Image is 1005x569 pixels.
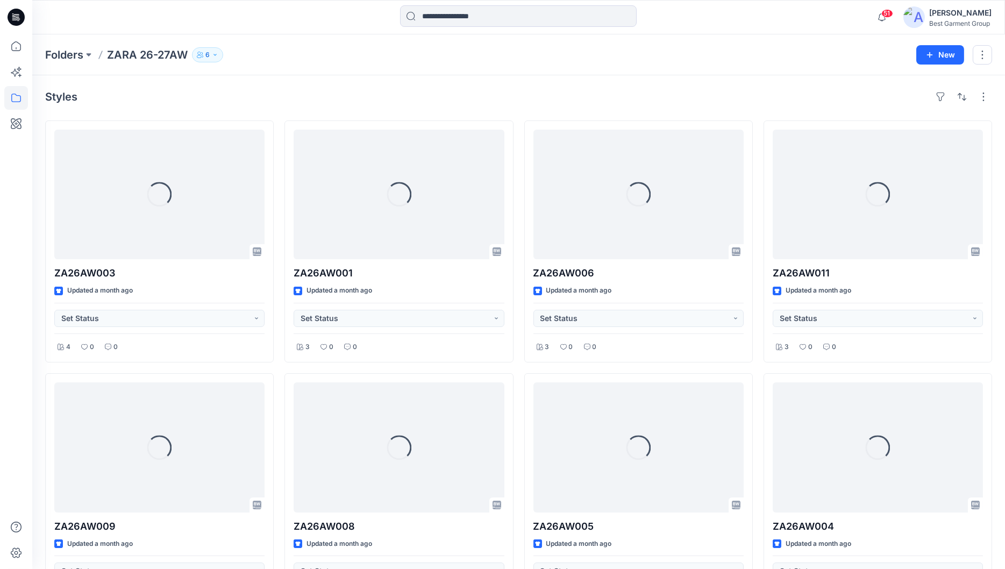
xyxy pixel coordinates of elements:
p: Updated a month ago [307,285,372,296]
p: 3 [305,342,310,353]
span: 51 [881,9,893,18]
p: ZA26AW006 [533,266,744,281]
p: Updated a month ago [786,285,851,296]
p: ZA26AW008 [294,519,504,534]
p: ZA26AW011 [773,266,983,281]
p: 0 [90,342,94,353]
a: Folders [45,47,83,62]
p: 0 [808,342,812,353]
p: 0 [593,342,597,353]
p: 0 [329,342,333,353]
p: ZA26AW005 [533,519,744,534]
button: New [916,45,964,65]
h4: Styles [45,90,77,103]
div: [PERSON_NAME] [929,6,992,19]
p: Updated a month ago [67,285,133,296]
div: Best Garment Group [929,19,992,27]
p: 3 [545,342,550,353]
p: 0 [569,342,573,353]
p: 4 [66,342,70,353]
p: 0 [832,342,836,353]
p: 0 [353,342,357,353]
p: ZA26AW003 [54,266,265,281]
p: Updated a month ago [307,538,372,550]
p: 6 [205,49,210,61]
p: 0 [113,342,118,353]
p: 3 [785,342,789,353]
p: Updated a month ago [67,538,133,550]
p: Updated a month ago [786,538,851,550]
p: ZA26AW004 [773,519,983,534]
p: Updated a month ago [546,285,612,296]
p: ZA26AW009 [54,519,265,534]
img: avatar [903,6,925,28]
p: Updated a month ago [546,538,612,550]
p: ZARA 26-27AW [107,47,188,62]
button: 6 [192,47,223,62]
p: ZA26AW001 [294,266,504,281]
